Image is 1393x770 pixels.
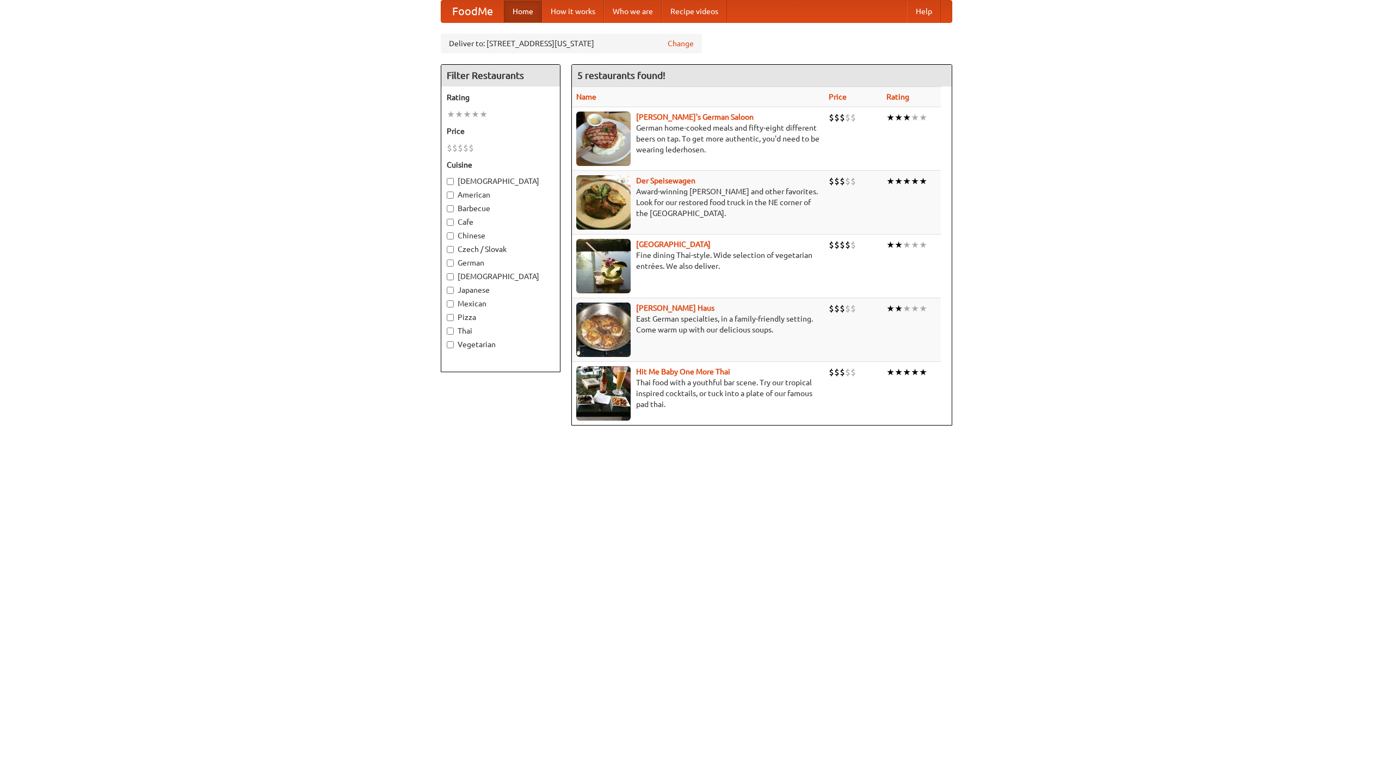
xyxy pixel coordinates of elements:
li: ★ [895,175,903,187]
label: Pizza [447,312,554,323]
label: Thai [447,325,554,336]
a: Help [907,1,941,22]
input: Pizza [447,314,454,321]
li: $ [840,303,845,315]
li: ★ [455,108,463,120]
li: ★ [895,112,903,124]
h5: Rating [447,92,554,103]
li: $ [845,112,850,124]
li: ★ [919,112,927,124]
li: ★ [886,239,895,251]
label: American [447,189,554,200]
label: Cafe [447,217,554,227]
label: [DEMOGRAPHIC_DATA] [447,176,554,187]
li: ★ [919,366,927,378]
li: ★ [903,303,911,315]
li: ★ [895,366,903,378]
li: $ [458,142,463,154]
a: Recipe videos [662,1,727,22]
li: ★ [895,239,903,251]
label: Mexican [447,298,554,309]
a: Name [576,93,596,101]
li: $ [850,175,856,187]
label: Barbecue [447,203,554,214]
p: Fine dining Thai-style. Wide selection of vegetarian entrées. We also deliver. [576,250,820,272]
b: Der Speisewagen [636,176,695,185]
input: Cafe [447,219,454,226]
img: satay.jpg [576,239,631,293]
a: Home [504,1,542,22]
p: German home-cooked meals and fifty-eight different beers on tap. To get more authentic, you'd nee... [576,122,820,155]
li: $ [463,142,469,154]
a: Rating [886,93,909,101]
li: ★ [911,366,919,378]
li: $ [834,175,840,187]
a: [GEOGRAPHIC_DATA] [636,240,711,249]
li: $ [834,112,840,124]
li: ★ [911,303,919,315]
li: ★ [919,239,927,251]
p: Award-winning [PERSON_NAME] and other favorites. Look for our restored food truck in the NE corne... [576,186,820,219]
li: $ [829,175,834,187]
ng-pluralize: 5 restaurants found! [577,70,665,81]
input: Chinese [447,232,454,239]
a: Who we are [604,1,662,22]
input: [DEMOGRAPHIC_DATA] [447,178,454,185]
input: German [447,260,454,267]
li: ★ [903,112,911,124]
li: ★ [911,175,919,187]
label: German [447,257,554,268]
label: [DEMOGRAPHIC_DATA] [447,271,554,282]
li: ★ [886,366,895,378]
input: Barbecue [447,205,454,212]
li: $ [829,366,834,378]
input: Czech / Slovak [447,246,454,253]
li: ★ [895,303,903,315]
li: $ [850,239,856,251]
input: Vegetarian [447,341,454,348]
li: $ [447,142,452,154]
li: ★ [463,108,471,120]
img: kohlhaus.jpg [576,303,631,357]
input: Thai [447,328,454,335]
li: $ [840,112,845,124]
input: [DEMOGRAPHIC_DATA] [447,273,454,280]
li: $ [829,112,834,124]
h4: Filter Restaurants [441,65,560,87]
li: $ [469,142,474,154]
li: ★ [886,112,895,124]
li: ★ [886,175,895,187]
li: $ [845,175,850,187]
li: $ [834,303,840,315]
li: ★ [919,303,927,315]
a: Change [668,38,694,49]
a: [PERSON_NAME]'s German Saloon [636,113,754,121]
li: ★ [447,108,455,120]
li: $ [850,303,856,315]
li: $ [845,239,850,251]
li: $ [829,239,834,251]
img: speisewagen.jpg [576,175,631,230]
label: Czech / Slovak [447,244,554,255]
input: Japanese [447,287,454,294]
input: Mexican [447,300,454,307]
h5: Price [447,126,554,137]
div: Deliver to: [STREET_ADDRESS][US_STATE] [441,34,702,53]
li: $ [834,366,840,378]
a: [PERSON_NAME] Haus [636,304,714,312]
h5: Cuisine [447,159,554,170]
li: $ [829,303,834,315]
li: ★ [903,175,911,187]
img: esthers.jpg [576,112,631,166]
li: ★ [903,366,911,378]
a: FoodMe [441,1,504,22]
li: ★ [479,108,488,120]
li: $ [850,112,856,124]
li: ★ [919,175,927,187]
a: How it works [542,1,604,22]
a: Hit Me Baby One More Thai [636,367,730,376]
